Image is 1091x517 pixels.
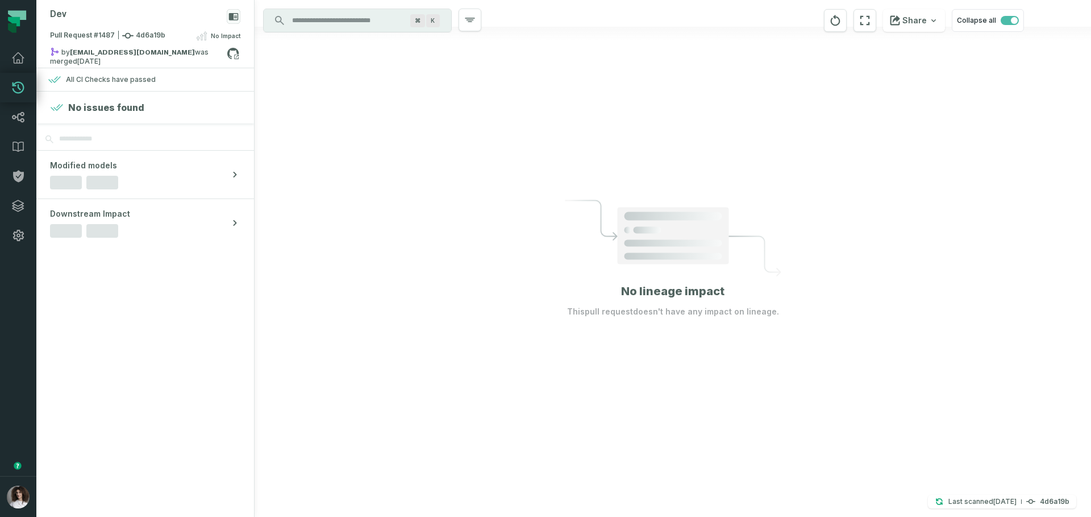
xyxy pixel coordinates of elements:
[621,283,724,299] h1: No lineage impact
[13,461,23,471] div: Tooltip anchor
[410,14,425,27] span: Press ⌘ + K to focus the search bar
[50,47,227,61] div: by was merged
[50,9,66,20] div: Dev
[567,306,779,317] p: This pull request doesn't have any impact on lineage.
[68,101,144,114] h4: No issues found
[50,208,130,220] span: Downstream Impact
[1040,498,1069,505] h4: 4d6a19b
[77,57,101,65] relative-time: Sep 11, 2025, 10:34 AM GMT+3
[36,151,254,198] button: Modified models
[36,199,254,247] button: Downstream Impact
[952,9,1024,32] button: Collapse all
[226,46,240,61] a: View on github
[70,49,195,56] strong: yuval.m@superplay.co (yuval4178)
[7,486,30,508] img: avatar of Aluma Gelbard
[948,496,1017,507] p: Last scanned
[211,31,240,40] span: No Impact
[993,497,1017,506] relative-time: Sep 11, 2025, 10:42 AM GMT+3
[426,14,440,27] span: Press ⌘ + K to focus the search bar
[883,9,945,32] button: Share
[928,495,1076,508] button: Last scanned[DATE] 10:42:59 AM4d6a19b
[50,30,165,42] span: Pull Request #1487 4d6a19b
[66,75,156,84] div: All CI Checks have passed
[50,160,117,171] span: Modified models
